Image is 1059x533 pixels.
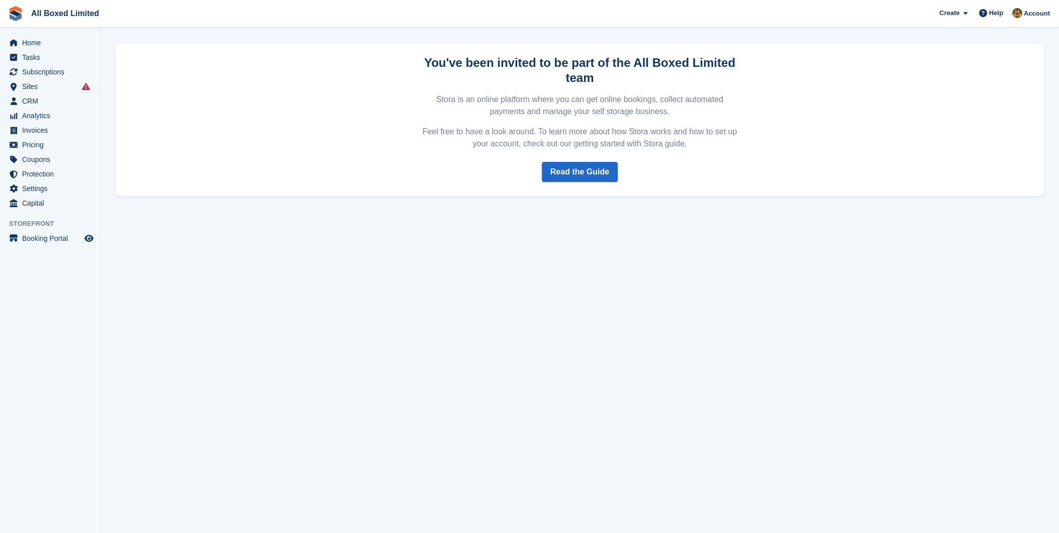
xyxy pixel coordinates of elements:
a: menu [5,138,95,152]
a: All Boxed Limited [27,5,103,22]
img: stora-icon-8386f47178a22dfd0bd8f6a31ec36ba5ce8667c1dd55bd0f319d3a0aa187defe.svg [8,6,23,21]
span: Tasks [22,50,82,64]
a: menu [5,182,95,196]
span: Coupons [22,152,82,166]
img: Sharon Hawkins [1012,8,1022,18]
span: Storefront [9,219,100,229]
a: Read the Guide [542,162,618,182]
a: menu [5,167,95,181]
a: menu [5,36,95,50]
span: Help [989,8,1003,18]
span: Sites [22,79,82,94]
span: Settings [22,182,82,196]
strong: You've been invited to be part of the All Boxed Limited team [424,56,735,84]
a: menu [5,94,95,108]
i: Smart entry sync failures have occurred [82,82,90,91]
span: Create [939,8,959,18]
span: Subscriptions [22,65,82,79]
span: Protection [22,167,82,181]
span: Pricing [22,138,82,152]
span: Home [22,36,82,50]
a: menu [5,65,95,79]
a: Preview store [83,232,95,244]
p: Feel free to have a look around. To learn more about how Stora works and how to set up your accou... [421,126,739,150]
span: Analytics [22,109,82,123]
a: menu [5,79,95,94]
a: menu [5,152,95,166]
a: menu [5,196,95,210]
span: Invoices [22,123,82,137]
span: CRM [22,94,82,108]
span: Capital [22,196,82,210]
p: Stora is an online platform where you can get online bookings, collect automated payments and man... [421,94,739,118]
span: Account [1024,9,1050,19]
span: Booking Portal [22,231,82,245]
a: menu [5,109,95,123]
a: menu [5,50,95,64]
a: menu [5,231,95,245]
a: menu [5,123,95,137]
